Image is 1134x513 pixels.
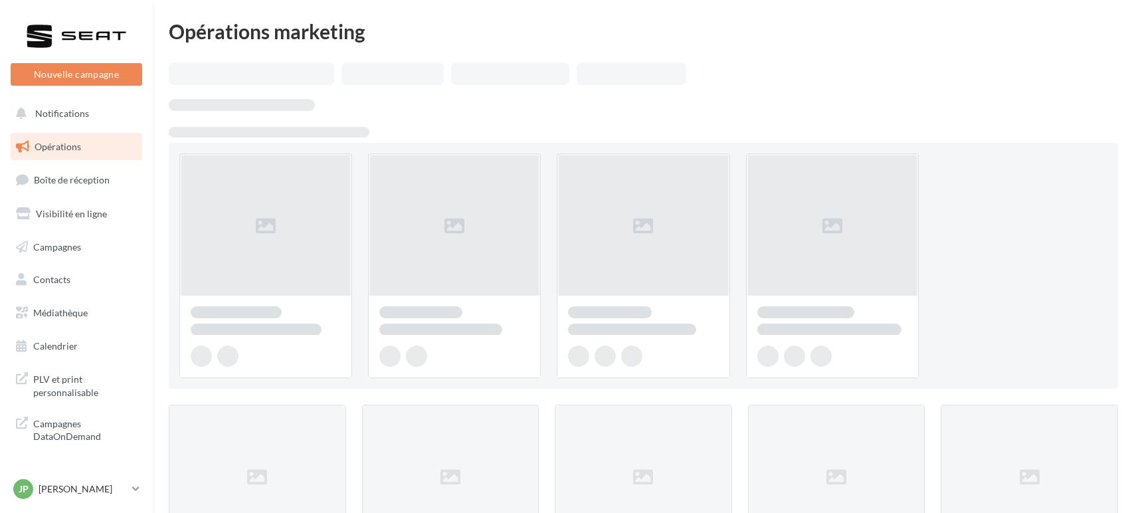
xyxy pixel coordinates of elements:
span: Boîte de réception [34,174,110,185]
span: Médiathèque [33,307,88,318]
button: Notifications [8,100,140,128]
a: PLV et print personnalisable [8,365,145,404]
span: Calendrier [33,340,78,352]
span: Opérations [35,141,81,152]
button: Nouvelle campagne [11,63,142,86]
a: Calendrier [8,332,145,360]
a: JP [PERSON_NAME] [11,476,142,502]
a: Médiathèque [8,299,145,327]
span: PLV et print personnalisable [33,370,137,399]
span: JP [19,482,29,496]
a: Opérations [8,133,145,161]
a: Contacts [8,266,145,294]
span: Visibilité en ligne [36,208,107,219]
div: Opérations marketing [169,21,1118,41]
a: Campagnes DataOnDemand [8,409,145,449]
p: [PERSON_NAME] [39,482,127,496]
span: Notifications [35,108,89,119]
span: Contacts [33,274,70,285]
span: Campagnes DataOnDemand [33,415,137,443]
a: Campagnes [8,233,145,261]
a: Boîte de réception [8,165,145,194]
a: Visibilité en ligne [8,200,145,228]
span: Campagnes [33,241,81,252]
